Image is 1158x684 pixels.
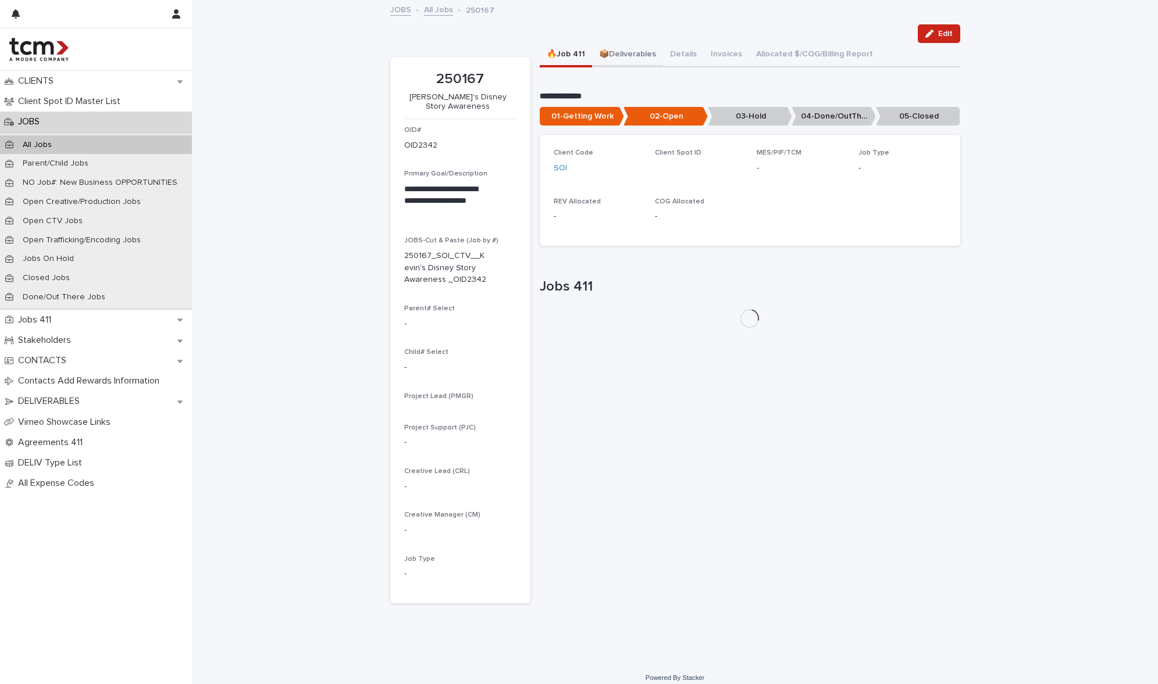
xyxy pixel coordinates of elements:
p: - [404,436,516,449]
span: MES/PIF/TCM [757,149,801,156]
p: 01-Getting Work [540,107,624,126]
button: Details [663,43,704,67]
p: Agreements 411 [13,437,92,448]
span: Primary Goal/Description [404,170,487,177]
p: Parent/Child Jobs [13,159,98,169]
p: 05-Closed [876,107,960,126]
p: Open CTV Jobs [13,216,92,226]
span: Job Type [404,556,435,563]
p: Jobs On Hold [13,254,83,264]
span: Parent# Select [404,305,455,312]
button: 🔥Job 411 [540,43,592,67]
p: Done/Out There Jobs [13,292,115,302]
p: 02-Open [623,107,708,126]
img: 4hMmSqQkux38exxPVZHQ [9,38,69,61]
p: - [404,318,516,330]
span: Child# Select [404,349,448,356]
p: [PERSON_NAME]'s Disney Story Awareness [404,92,512,112]
span: Creative Manager (CM) [404,511,480,518]
p: DELIVERABLES [13,396,89,407]
p: 03-Hold [708,107,792,126]
p: All Jobs [13,140,61,150]
span: Project Support (PJC) [404,424,476,431]
p: - [655,210,743,223]
span: COG Allocated [655,198,704,205]
p: 04-Done/OutThere [792,107,876,126]
a: All Jobs [424,2,453,16]
span: Client Code [554,149,593,156]
p: - [554,210,642,223]
p: CONTACTS [13,355,76,366]
p: - [404,524,516,536]
p: All Expense Codes [13,478,104,489]
p: OID2342 [404,139,437,152]
span: OID# [404,127,421,134]
span: REV Allocated [554,198,601,205]
p: - [404,481,516,493]
h1: Jobs 411 [540,278,960,295]
button: Edit [918,24,960,43]
p: Jobs 411 [13,314,60,325]
p: Client Spot ID Master List [13,96,130,107]
p: Open Trafficking/Encoding Jobs [13,235,150,245]
p: 250167_SOI_CTV__Kevin's Disney Story Awareness _OID2342 [404,250,489,286]
p: 250167 [466,3,494,16]
p: NO Job#: New Business OPPORTUNITIES [13,178,187,188]
span: Job Type [858,149,889,156]
p: DELIV Type List [13,457,91,468]
span: Creative Lead (CRL) [404,468,470,475]
p: CLIENTS [13,76,63,87]
p: 250167 [404,71,516,88]
a: SOI [554,162,567,174]
span: Client Spot ID [655,149,701,156]
a: JOBS [390,2,411,16]
span: JOBS-Cut & Paste (Job by #) [404,237,498,244]
p: Contacts Add Rewards Information [13,375,169,386]
p: - [757,162,845,174]
p: - [404,568,516,580]
a: Powered By Stacker [646,674,704,681]
button: Invoices [704,43,749,67]
p: JOBS [13,116,49,127]
button: 📦Deliverables [592,43,663,67]
p: Closed Jobs [13,273,79,283]
span: Project Lead (PMGR) [404,393,473,400]
p: Open Creative/Production Jobs [13,197,150,207]
button: Allocated $/COG/Billing Report [749,43,880,67]
p: - [404,361,516,374]
p: Vimeo Showcase Links [13,417,120,428]
p: Stakeholders [13,335,80,346]
span: Edit [938,30,953,38]
p: - [858,162,946,174]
